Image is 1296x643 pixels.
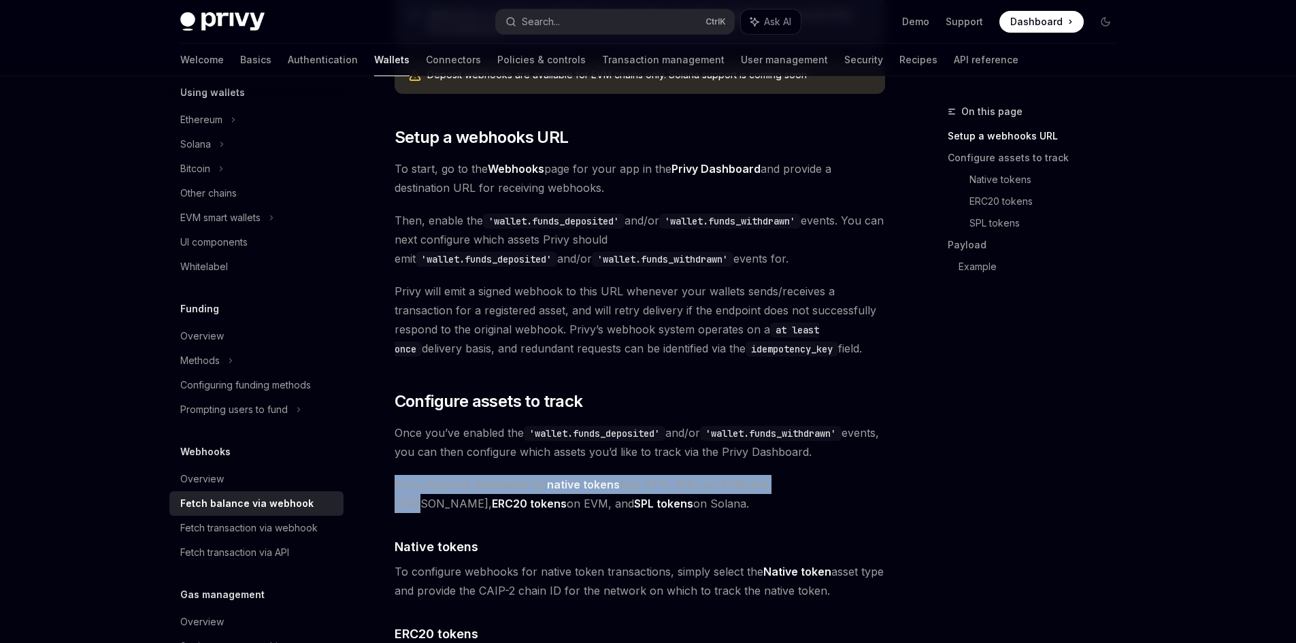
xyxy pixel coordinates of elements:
h5: Funding [180,301,219,317]
h5: Gas management [180,587,265,603]
span: Privy supports webhooks for (e.g. ETH, SOL) on EVM and [PERSON_NAME], on EVM, and on Solana. [395,475,885,513]
a: ERC20 tokens [969,191,1127,212]
button: Toggle dark mode [1095,11,1116,33]
a: Whitelabel [169,254,344,279]
span: Ask AI [764,15,791,29]
span: Then, enable the and/or events. You can next configure which assets Privy should emit and/or even... [395,211,885,268]
div: Overview [180,614,224,630]
code: 'wallet.funds_deposited' [483,214,625,229]
span: Configure assets to track [395,391,583,412]
div: Bitcoin [180,161,210,177]
a: Security [844,44,883,76]
a: Overview [169,610,344,634]
div: Overview [180,328,224,344]
a: Demo [902,15,929,29]
a: Native tokens [969,169,1127,191]
div: Fetch balance via webhook [180,495,314,512]
code: idempotency_key [746,342,838,357]
button: Search...CtrlK [496,10,734,34]
a: Overview [169,324,344,348]
a: Fetch transaction via webhook [169,516,344,540]
div: Configuring funding methods [180,377,311,393]
a: Setup a webhooks URL [948,125,1127,147]
a: Configuring funding methods [169,373,344,397]
div: Prompting users to fund [180,401,288,418]
strong: Webhooks [488,162,544,176]
div: Methods [180,352,220,369]
span: On this page [961,103,1023,120]
span: Dashboard [1010,15,1063,29]
div: EVM smart wallets [180,210,261,226]
strong: SPL tokens [634,497,693,510]
div: Fetch transaction via API [180,544,289,561]
button: Ask AI [741,10,801,34]
img: dark logo [180,12,265,31]
a: Transaction management [602,44,725,76]
div: Solana [180,136,211,152]
span: Setup a webhooks URL [395,127,569,148]
a: Webhooks [488,162,544,176]
strong: native tokens [547,478,620,491]
span: To configure webhooks for native token transactions, simply select the asset type and provide the... [395,562,885,600]
a: User management [741,44,828,76]
a: Welcome [180,44,224,76]
a: Connectors [426,44,481,76]
strong: Native token [763,565,831,578]
div: Fetch transaction via webhook [180,520,318,536]
div: Overview [180,471,224,487]
a: SPL tokens [969,212,1127,234]
a: Authentication [288,44,358,76]
span: Privy will emit a signed webhook to this URL whenever your wallets sends/receives a transaction f... [395,282,885,358]
a: API reference [954,44,1018,76]
a: Dashboard [999,11,1084,33]
strong: ERC20 tokens [492,497,567,510]
a: Payload [948,234,1127,256]
a: Fetch balance via webhook [169,491,344,516]
span: Ctrl K [705,16,726,27]
a: UI components [169,230,344,254]
a: Basics [240,44,271,76]
code: 'wallet.funds_withdrawn' [700,426,842,441]
span: ERC20 tokens [395,625,478,643]
span: To start, go to the page for your app in the and provide a destination URL for receiving webhooks. [395,159,885,197]
a: Support [946,15,983,29]
a: Other chains [169,181,344,205]
svg: Warning [408,69,422,83]
code: 'wallet.funds_withdrawn' [592,252,733,267]
a: Privy Dashboard [671,162,761,176]
a: Configure assets to track [948,147,1127,169]
a: Wallets [374,44,410,76]
a: Example [959,256,1127,278]
div: Search... [522,14,560,30]
code: 'wallet.funds_deposited' [416,252,557,267]
a: Policies & controls [497,44,586,76]
code: 'wallet.funds_deposited' [524,426,665,441]
code: 'wallet.funds_withdrawn' [659,214,801,229]
div: Ethereum [180,112,222,128]
a: Fetch transaction via API [169,540,344,565]
div: Whitelabel [180,259,228,275]
a: Recipes [899,44,937,76]
span: Once you’ve enabled the and/or events, you can then configure which assets you’d like to track vi... [395,423,885,461]
span: Native tokens [395,538,478,556]
div: Other chains [180,185,237,201]
h5: Webhooks [180,444,231,460]
a: Overview [169,467,344,491]
div: UI components [180,234,248,250]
